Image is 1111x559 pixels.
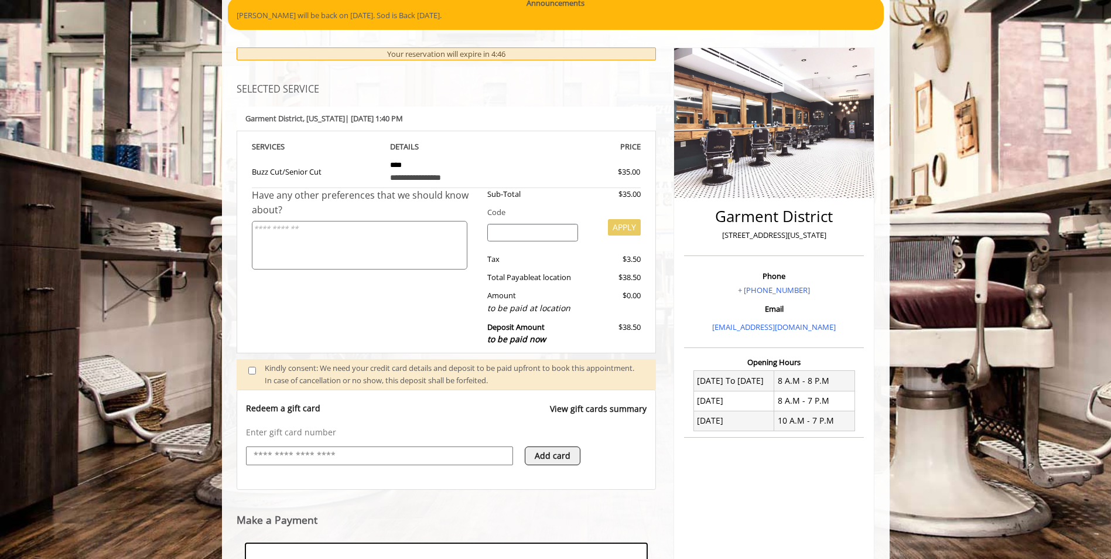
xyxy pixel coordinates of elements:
div: Your reservation will expire in 4:46 [237,47,657,61]
a: + [PHONE_NUMBER] [738,285,810,295]
h3: Phone [687,272,861,280]
b: Deposit Amount [487,322,546,345]
h2: Garment District [687,208,861,225]
td: 10 A.M - 7 P.M [774,411,855,431]
div: Kindly consent: We need your credit card details and deposit to be paid upfront to book this appo... [265,362,644,387]
p: [PERSON_NAME] will be back on [DATE]. Sod is Back [DATE]. [237,9,875,22]
div: Code [478,206,641,219]
div: $35.00 [576,166,640,178]
b: Garment District | [DATE] 1:40 PM [245,113,403,124]
td: 8 A.M - 8 P.M [774,371,855,391]
div: $35.00 [587,188,641,200]
div: $38.50 [587,321,641,346]
div: Total Payable [478,271,587,284]
div: Sub-Total [478,188,587,200]
th: SERVICE [252,140,382,154]
a: View gift cards summary [550,403,647,427]
div: Amount [478,289,587,315]
h3: Email [687,305,861,313]
h3: Opening Hours [684,358,864,366]
div: $0.00 [587,289,641,315]
button: APPLY [608,219,641,236]
label: Make a Payment [237,514,317,526]
td: [DATE] To [DATE] [693,371,774,391]
div: Tax [478,253,587,265]
td: [DATE] [693,411,774,431]
div: $3.50 [587,253,641,265]
div: $38.50 [587,271,641,284]
span: , [US_STATE] [303,113,345,124]
span: S [281,141,285,152]
span: at location [534,272,571,282]
div: to be paid at location [487,302,578,315]
p: [STREET_ADDRESS][US_STATE] [687,229,861,241]
button: Add card [525,446,580,465]
th: PRICE [511,140,641,154]
a: [EMAIL_ADDRESS][DOMAIN_NAME] [712,322,836,332]
td: 8 A.M - 7 P.M [774,391,855,411]
p: Enter gift card number [246,427,647,438]
td: [DATE] [693,391,774,411]
p: Redeem a gift card [246,403,320,414]
div: Have any other preferences that we should know about? [252,188,479,218]
td: Buzz Cut/Senior Cut [252,154,382,188]
th: DETAILS [381,140,511,154]
h3: SELECTED SERVICE [237,84,657,95]
span: to be paid now [487,333,546,345]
